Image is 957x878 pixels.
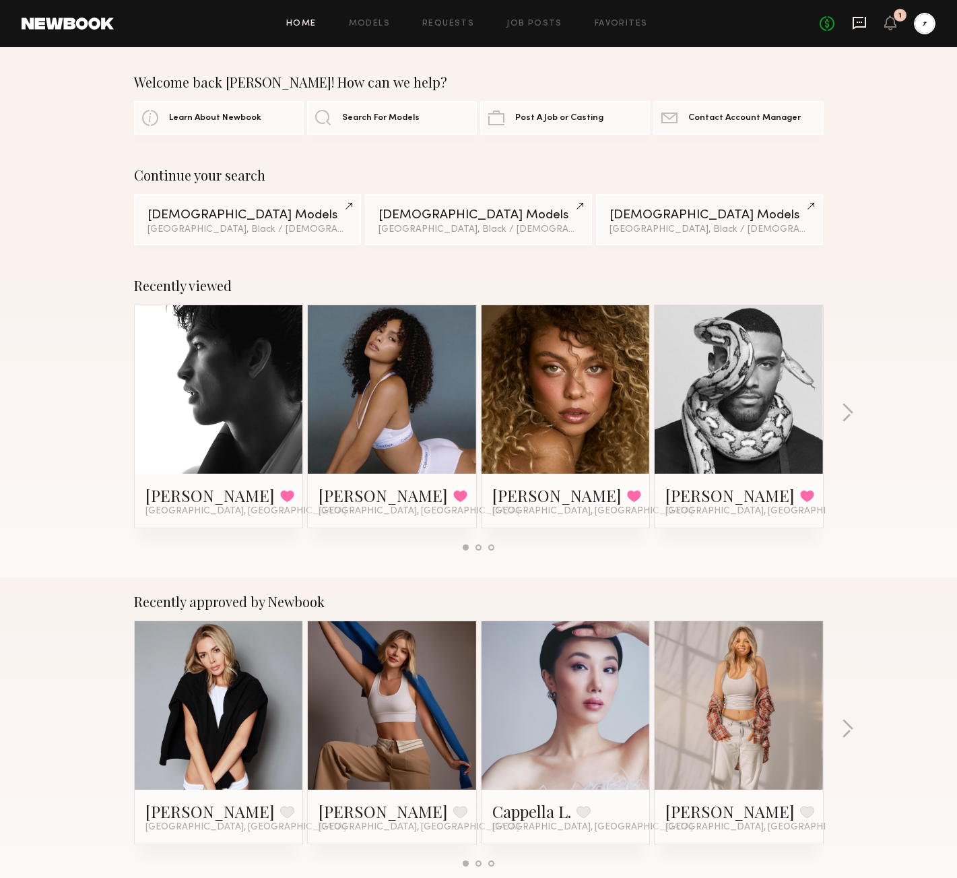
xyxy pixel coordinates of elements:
span: [GEOGRAPHIC_DATA], [GEOGRAPHIC_DATA] [665,506,866,517]
div: [GEOGRAPHIC_DATA], Black / [DEMOGRAPHIC_DATA] [609,225,810,234]
a: Cappella L. [492,801,571,822]
a: Favorites [595,20,648,28]
div: [DEMOGRAPHIC_DATA] Models [609,209,810,222]
a: [PERSON_NAME] [319,801,448,822]
a: [DEMOGRAPHIC_DATA] Models[GEOGRAPHIC_DATA], Black / [DEMOGRAPHIC_DATA] [596,194,823,245]
span: Learn About Newbook [169,114,261,123]
div: [GEOGRAPHIC_DATA], Black / [DEMOGRAPHIC_DATA] [378,225,579,234]
div: [DEMOGRAPHIC_DATA] Models [147,209,348,222]
div: Recently viewed [134,278,824,294]
a: Learn About Newbook [134,101,304,135]
span: Post A Job or Casting [515,114,603,123]
span: [GEOGRAPHIC_DATA], [GEOGRAPHIC_DATA] [492,506,693,517]
div: Welcome back [PERSON_NAME]! How can we help? [134,74,824,90]
a: [DEMOGRAPHIC_DATA] Models[GEOGRAPHIC_DATA], Black / [DEMOGRAPHIC_DATA] [134,194,361,245]
a: Contact Account Manager [653,101,823,135]
a: [PERSON_NAME] [319,484,448,506]
span: [GEOGRAPHIC_DATA], [GEOGRAPHIC_DATA] [492,822,693,833]
span: [GEOGRAPHIC_DATA], [GEOGRAPHIC_DATA] [665,822,866,833]
a: Search For Models [307,101,477,135]
a: Post A Job or Casting [480,101,650,135]
div: 1 [898,12,902,20]
span: [GEOGRAPHIC_DATA], [GEOGRAPHIC_DATA] [145,822,346,833]
span: [GEOGRAPHIC_DATA], [GEOGRAPHIC_DATA] [319,506,519,517]
div: Continue your search [134,167,824,183]
div: Recently approved by Newbook [134,594,824,610]
a: Home [286,20,317,28]
a: [PERSON_NAME] [492,484,622,506]
a: Job Posts [506,20,562,28]
a: Requests [422,20,474,28]
div: [DEMOGRAPHIC_DATA] Models [378,209,579,222]
a: [PERSON_NAME] [665,484,795,506]
a: [PERSON_NAME] [145,484,275,506]
span: [GEOGRAPHIC_DATA], [GEOGRAPHIC_DATA] [145,506,346,517]
span: [GEOGRAPHIC_DATA], [GEOGRAPHIC_DATA] [319,822,519,833]
a: [PERSON_NAME] [665,801,795,822]
a: [PERSON_NAME] [145,801,275,822]
span: Contact Account Manager [688,114,801,123]
a: Models [349,20,390,28]
span: Search For Models [342,114,420,123]
div: [GEOGRAPHIC_DATA], Black / [DEMOGRAPHIC_DATA] [147,225,348,234]
a: [DEMOGRAPHIC_DATA] Models[GEOGRAPHIC_DATA], Black / [DEMOGRAPHIC_DATA] [365,194,592,245]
